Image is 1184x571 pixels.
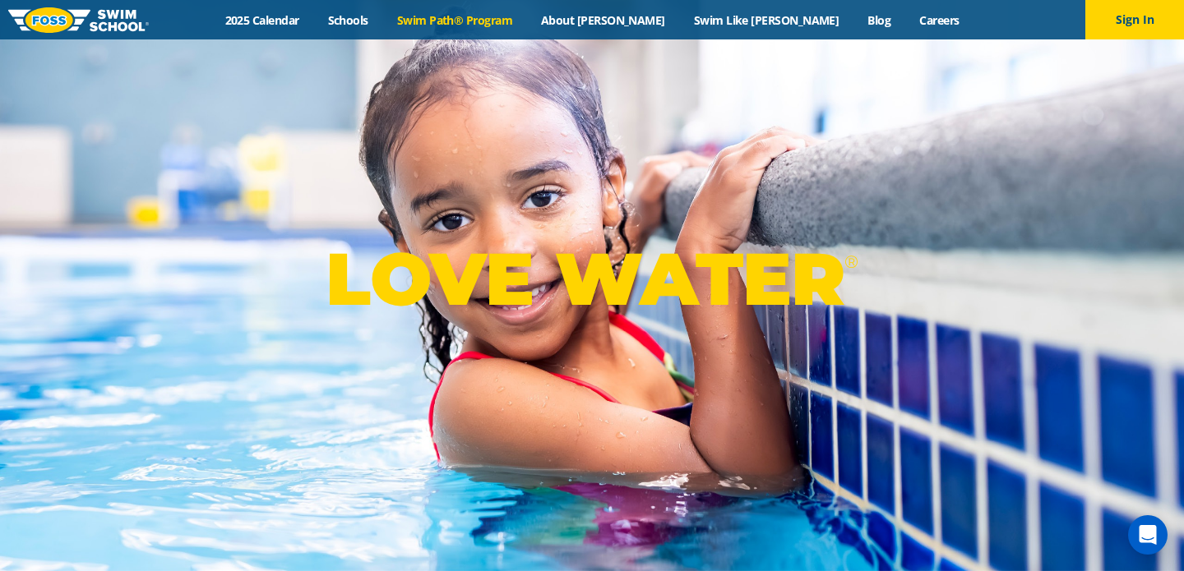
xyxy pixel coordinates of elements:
[905,12,974,28] a: Careers
[382,12,526,28] a: Swim Path® Program
[1128,515,1168,555] div: Open Intercom Messenger
[853,12,905,28] a: Blog
[679,12,853,28] a: Swim Like [PERSON_NAME]
[527,12,680,28] a: About [PERSON_NAME]
[844,251,858,272] sup: ®
[326,235,858,323] p: LOVE WATER
[210,12,313,28] a: 2025 Calendar
[313,12,382,28] a: Schools
[8,7,149,33] img: FOSS Swim School Logo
